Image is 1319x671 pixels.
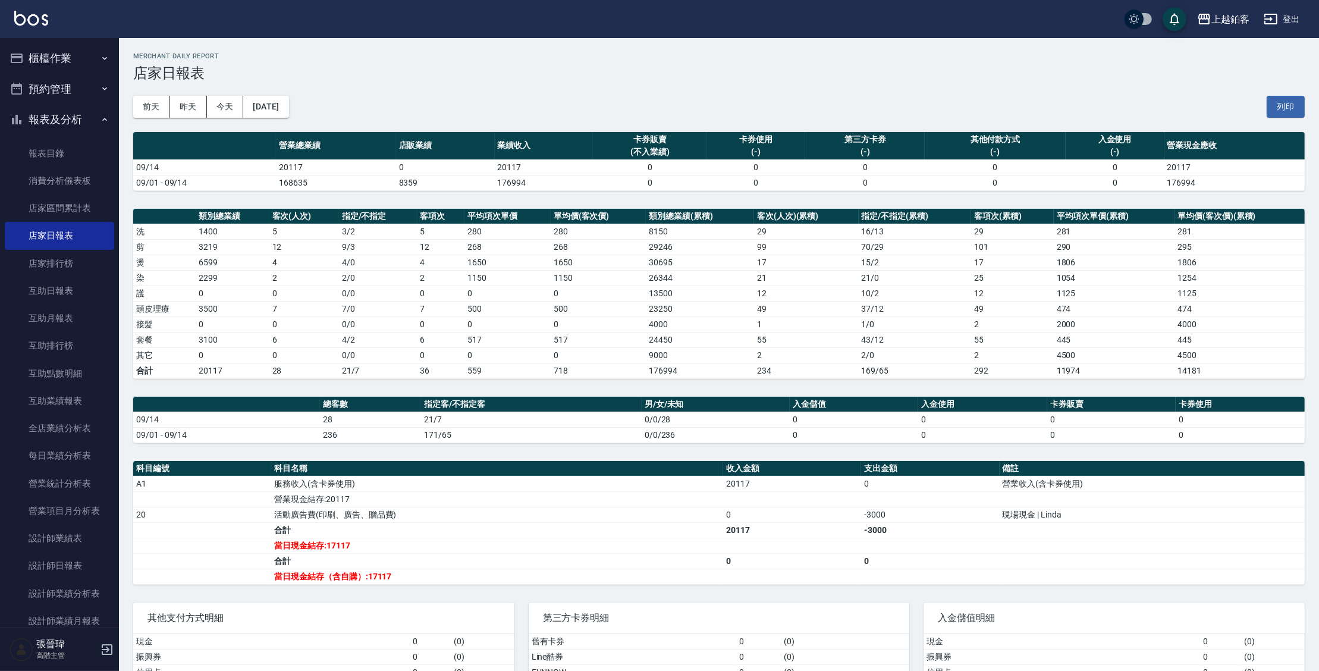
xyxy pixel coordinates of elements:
td: 09/14 [133,412,320,427]
td: 12 [971,286,1054,301]
td: 2 [754,347,859,363]
td: 17 [971,255,1054,270]
td: 9 / 3 [339,239,417,255]
td: 3100 [196,332,269,347]
th: 卡券販賣 [1047,397,1176,412]
td: 11974 [1054,363,1174,378]
td: 4 [417,255,464,270]
th: 類別總業績(累積) [646,209,754,224]
td: 12 [754,286,859,301]
td: -3000 [861,507,999,522]
button: 報表及分析 [5,104,114,135]
td: 燙 [133,255,196,270]
td: 280 [551,224,646,239]
td: 合計 [271,522,723,538]
div: 第三方卡券 [808,133,922,146]
th: 支出金額 [861,461,999,476]
button: [DATE] [243,96,288,118]
td: 1806 [1174,255,1305,270]
td: 2000 [1054,316,1174,332]
th: 男/女/未知 [642,397,790,412]
div: 卡券販賣 [596,133,704,146]
div: 卡券使用 [709,133,802,146]
a: 店家日報表 [5,222,114,249]
td: 0 [196,316,269,332]
td: 接髮 [133,316,196,332]
td: 0 [1201,649,1242,664]
a: 報表目錄 [5,140,114,167]
td: 0 [269,316,339,332]
table: a dense table [133,461,1305,585]
td: 剪 [133,239,196,255]
th: 科目名稱 [271,461,723,476]
div: 其他付款方式 [928,133,1062,146]
td: 0 [464,286,551,301]
td: 268 [464,239,551,255]
td: 0 / 0 [339,286,417,301]
td: 0/0/28 [642,412,790,427]
td: 20 [133,507,271,522]
td: 268 [551,239,646,255]
td: 0 [790,412,919,427]
td: 21 / 0 [859,270,972,286]
td: 234 [754,363,859,378]
td: 280 [464,224,551,239]
td: 295 [1174,239,1305,255]
td: 0 [417,286,464,301]
td: 20117 [1164,159,1305,175]
a: 設計師業績分析表 [5,580,114,607]
td: 17 [754,255,859,270]
button: 上越鉑客 [1192,7,1254,32]
td: 29 [754,224,859,239]
th: 店販業績 [396,132,495,160]
td: 套餐 [133,332,196,347]
a: 營業統計分析表 [5,470,114,497]
td: 517 [464,332,551,347]
td: 2 [971,347,1054,363]
td: 15 / 2 [859,255,972,270]
td: 500 [551,301,646,316]
td: 445 [1054,332,1174,347]
td: 2 [971,316,1054,332]
a: 每日業績分析表 [5,442,114,469]
td: 29246 [646,239,754,255]
a: 設計師業績月報表 [5,607,114,635]
div: 入金使用 [1069,133,1161,146]
td: 0 [1201,634,1242,650]
td: 28 [269,363,339,378]
td: 活動廣告費(印刷、廣告、贈品費) [271,507,723,522]
td: 振興券 [133,649,410,664]
td: 101 [971,239,1054,255]
td: 0 [723,553,861,569]
td: 4 / 2 [339,332,417,347]
td: Line酷券 [529,649,737,664]
th: 指定客/不指定客 [421,397,641,412]
td: 0 [723,507,861,522]
td: 1150 [551,270,646,286]
td: 4000 [1174,316,1305,332]
td: 0 [706,159,805,175]
th: 卡券使用 [1176,397,1305,412]
th: 科目編號 [133,461,271,476]
th: 收入金額 [723,461,861,476]
a: 設計師業績表 [5,525,114,552]
a: 互助月報表 [5,305,114,332]
a: 互助日報表 [5,277,114,305]
a: 店家排行榜 [5,250,114,277]
td: 12 [269,239,339,255]
td: 洗 [133,224,196,239]
td: 1650 [551,255,646,270]
td: 13500 [646,286,754,301]
td: 2 / 0 [859,347,972,363]
td: 0 [196,286,269,301]
td: 0 [805,159,925,175]
td: 0 [790,427,919,443]
td: 20117 [495,159,593,175]
td: 0 [269,286,339,301]
td: 0 / 0 [339,316,417,332]
td: 176994 [495,175,593,190]
td: 0 [918,427,1047,443]
td: 0 [593,175,706,190]
table: a dense table [133,209,1305,379]
td: 4500 [1054,347,1174,363]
